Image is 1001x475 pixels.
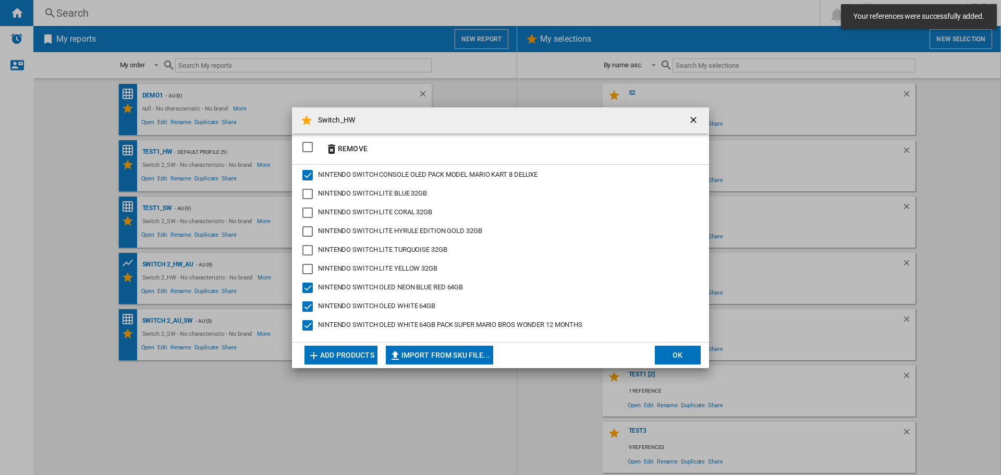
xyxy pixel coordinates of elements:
[302,170,690,180] md-checkbox: NINTENDO SWITCH CONSOLE OLED PACK MODEL MARIO KART 8 DELUXE
[318,227,482,235] span: NINTENDO SWITCH LITE HYRULE EDITION GOLD 32GB
[318,264,437,272] span: NINTENDO SWITCH LITE YELLOW 32GB
[850,11,987,22] span: Your references were successfully added.
[684,110,705,131] button: getI18NText('BUTTONS.CLOSE_DIALOG')
[655,346,701,364] button: OK
[318,246,447,253] span: NINTENDO SWITCH LITE TURQUOISE 32GB
[302,245,690,255] md-checkbox: NINTENDO SWITCH LITE TURQUOISE 32GB
[302,301,690,312] md-checkbox: NINTENDO SWITCH OLED WHITE 64GB
[292,107,709,368] md-dialog: Switch_HW Remove ...
[304,346,377,364] button: Add products
[302,208,690,218] md-checkbox: NINTENDO SWITCH LITE CORAL 32GB
[318,208,432,216] span: NINTENDO SWITCH LITE CORAL 32GB
[318,189,427,197] span: NINTENDO SWITCH LITE BLUE 32GB
[318,170,538,178] span: NINTENDO SWITCH CONSOLE OLED PACK MODEL MARIO KART 8 DELUXE
[322,137,371,161] button: Remove
[302,226,690,237] md-checkbox: NINTENDO SWITCH LITE HYRULE EDITION GOLD 32GB
[302,189,690,199] md-checkbox: NINTENDO SWITCH LITE BLUE 32GB
[318,321,582,328] span: NINTENDO SWITCH OLED WHITE 64GB PACK SUPER MARIO BROS WONDER 12 MONTHS
[386,346,493,364] button: Import from SKU file...
[313,115,355,126] h4: Switch_HW
[302,320,699,331] md-checkbox: NINTENDO SWITCH OLED WHITE 64GB PACK SUPER MARIO BROS WONDER 12 MONTHS
[302,283,690,293] md-checkbox: NINTENDO SWITCH OLED NEON BLUE RED 64GB
[302,139,318,156] md-checkbox: SELECTIONS.EDITION_POPUP.SELECT_DESELECT
[318,283,463,291] span: NINTENDO SWITCH OLED NEON BLUE RED 64GB
[318,302,435,310] span: NINTENDO SWITCH OLED WHITE 64GB
[302,264,690,274] md-checkbox: NINTENDO SWITCH LITE YELLOW 32GB
[688,115,701,127] ng-md-icon: getI18NText('BUTTONS.CLOSE_DIALOG')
